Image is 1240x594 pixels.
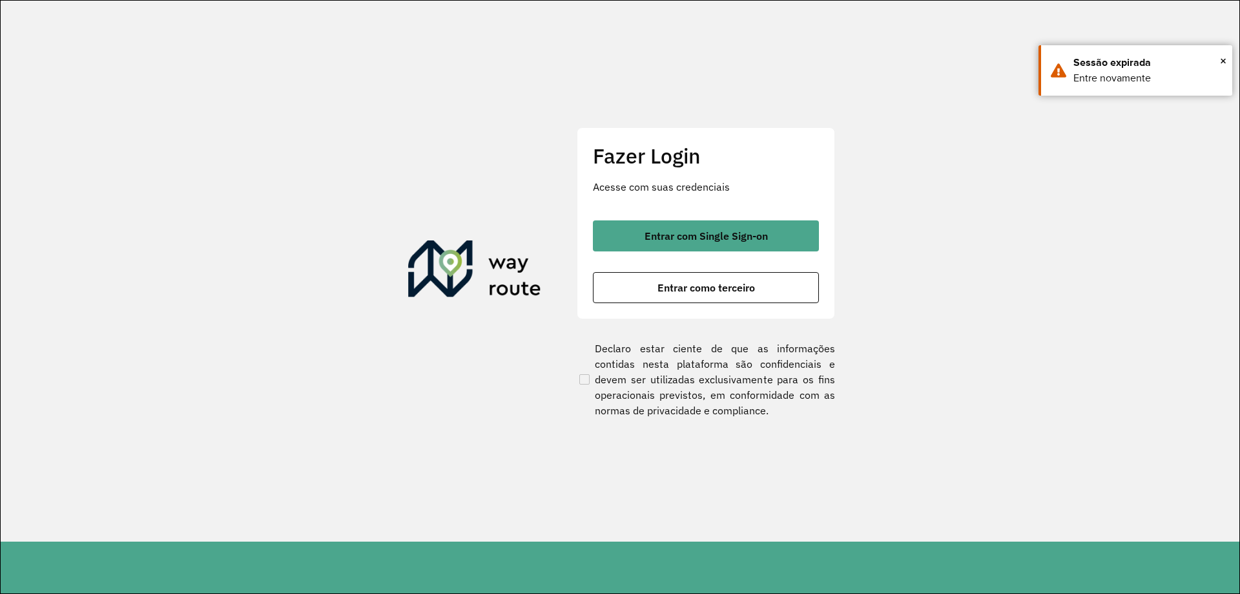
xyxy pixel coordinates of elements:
button: Close [1220,51,1226,70]
span: Entrar com Single Sign-on [645,231,768,241]
h2: Fazer Login [593,143,819,168]
div: Entre novamente [1073,70,1223,86]
p: Acesse com suas credenciais [593,179,819,195]
span: × [1220,51,1226,70]
button: button [593,220,819,251]
span: Entrar como terceiro [657,282,755,293]
img: Roteirizador AmbevTech [408,240,541,302]
button: button [593,272,819,303]
div: Sessão expirada [1073,55,1223,70]
label: Declaro estar ciente de que as informações contidas nesta plataforma são confidenciais e devem se... [577,341,835,418]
